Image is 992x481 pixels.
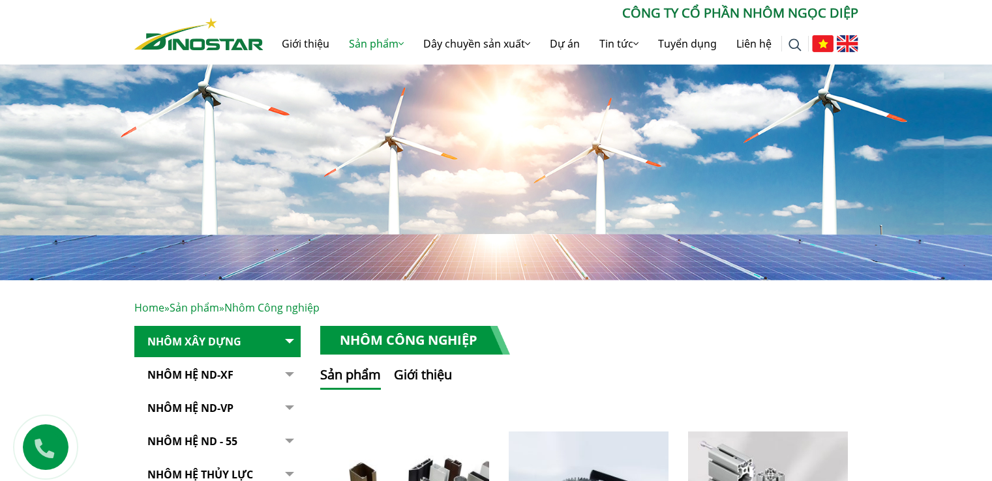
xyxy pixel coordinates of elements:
[789,38,802,51] img: search
[134,18,263,50] img: Nhôm Dinostar
[134,426,301,458] a: NHÔM HỆ ND - 55
[339,23,413,65] a: Sản phẩm
[590,23,648,65] a: Tin tức
[272,23,339,65] a: Giới thiệu
[320,365,381,390] button: Sản phẩm
[134,300,320,315] span: » »
[134,392,301,424] a: Nhôm Hệ ND-VP
[320,326,510,355] h1: Nhôm Công nghiệp
[413,23,540,65] a: Dây chuyền sản xuất
[263,3,858,23] p: CÔNG TY CỔ PHẦN NHÔM NGỌC DIỆP
[812,35,834,52] img: Tiếng Việt
[224,300,320,315] span: Nhôm Công nghiệp
[134,326,301,358] a: Nhôm Xây dựng
[837,35,858,52] img: English
[540,23,590,65] a: Dự án
[727,23,781,65] a: Liên hệ
[134,300,164,315] a: Home
[134,359,301,391] a: Nhôm Hệ ND-XF
[170,300,219,315] a: Sản phẩm
[394,365,452,390] button: Giới thiệu
[648,23,727,65] a: Tuyển dụng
